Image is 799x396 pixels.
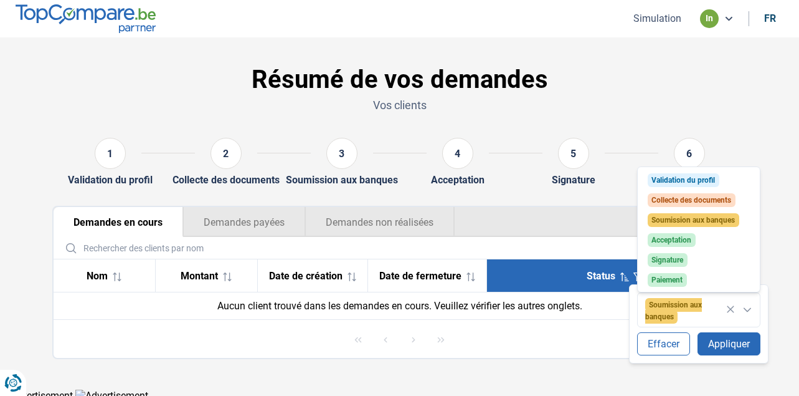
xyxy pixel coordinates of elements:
[645,301,702,321] span: Soumission aux banques
[587,270,615,282] span: Status
[373,327,398,352] button: Previous Page
[651,176,715,185] span: Validation du profil
[183,207,305,237] button: Demandes payées
[59,237,741,259] input: Rechercher des clients par nom
[379,270,461,282] span: Date de fermeture
[68,174,153,186] div: Validation du profil
[640,271,752,289] li: PAYMENT
[651,276,683,284] span: Paiement
[210,138,242,169] div: 2
[428,327,453,352] button: Last Page
[651,256,683,264] span: Signature
[637,332,690,355] button: Effacer
[305,207,455,237] button: Demandes non réalisées
[16,4,156,32] img: TopCompare.be
[54,207,183,237] button: Demandes en cours
[640,171,752,190] li: OPEN
[630,12,685,25] button: Simulation
[638,293,735,327] span: BANK
[286,174,398,186] div: Soumission aux banques
[442,138,473,169] div: 4
[708,338,750,350] span: Appliquer
[87,270,108,282] span: Nom
[401,327,426,352] button: Next Page
[52,65,747,95] h1: Résumé de vos demandes
[95,138,126,169] div: 1
[346,327,371,352] button: First Page
[326,138,357,169] div: 3
[431,174,485,186] div: Acceptation
[638,167,760,293] ul: Option List
[674,138,705,169] div: 6
[764,12,776,24] div: fr
[651,236,691,244] span: Acceptation
[697,332,760,355] button: Appliquer
[640,251,752,269] li: SIGNATURE
[64,300,736,312] div: Aucun client trouvé dans les demandes en cours. Veuillez vérifier les autres onglets.
[640,231,752,249] li: ACCEPTED
[181,270,218,282] span: Montant
[558,138,589,169] div: 5
[651,216,735,225] span: Soumission aux banques
[173,174,280,186] div: Collecte des documents
[648,338,679,350] span: Effacer
[269,270,343,282] span: Date de création
[700,9,719,28] div: in
[552,174,595,186] div: Signature
[52,97,747,113] p: Vos clients
[640,211,752,229] li: BANK
[640,191,752,210] li: DOCUMENTS
[651,196,731,205] span: Collecte des documents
